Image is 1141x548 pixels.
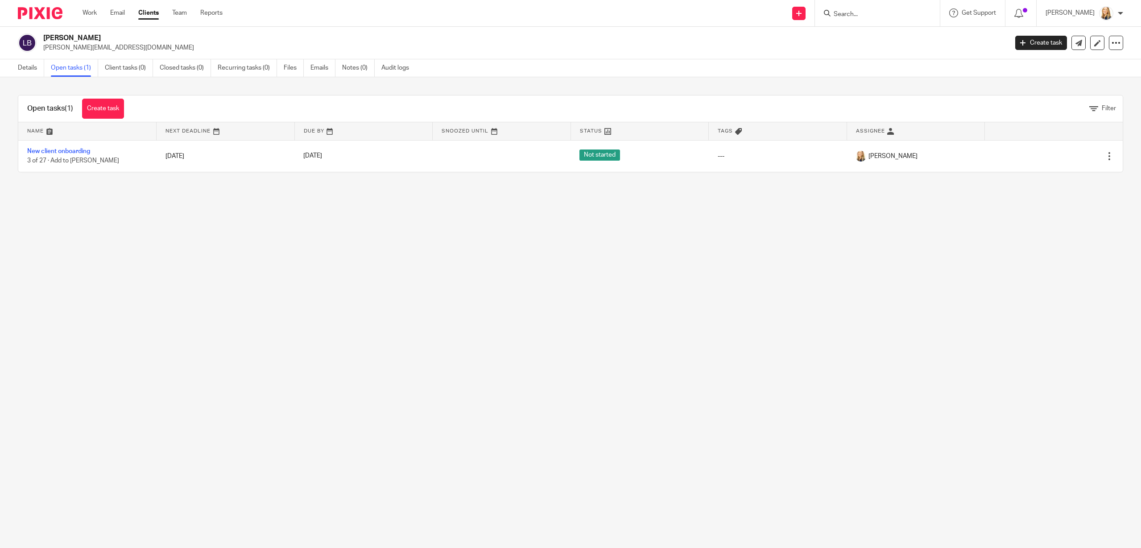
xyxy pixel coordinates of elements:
[82,99,124,119] a: Create task
[579,149,620,161] span: Not started
[157,140,295,172] td: [DATE]
[962,10,996,16] span: Get Support
[172,8,187,17] a: Team
[27,148,90,154] a: New client onboarding
[1102,105,1116,112] span: Filter
[284,59,304,77] a: Files
[303,153,322,159] span: [DATE]
[580,129,602,133] span: Status
[856,151,866,162] img: Headshot%20White%20Background.jpg
[1015,36,1067,50] a: Create task
[868,152,918,161] span: [PERSON_NAME]
[833,11,913,19] input: Search
[65,105,73,112] span: (1)
[218,59,277,77] a: Recurring tasks (0)
[83,8,97,17] a: Work
[18,7,62,19] img: Pixie
[160,59,211,77] a: Closed tasks (0)
[200,8,223,17] a: Reports
[310,59,335,77] a: Emails
[110,8,125,17] a: Email
[43,43,1002,52] p: [PERSON_NAME][EMAIL_ADDRESS][DOMAIN_NAME]
[381,59,416,77] a: Audit logs
[1099,6,1113,21] img: Headshot%20White%20Background.jpg
[442,129,488,133] span: Snoozed Until
[27,158,119,164] span: 3 of 27 · Add to [PERSON_NAME]
[1046,8,1095,17] p: [PERSON_NAME]
[718,129,733,133] span: Tags
[18,33,37,52] img: svg%3E
[718,152,838,161] div: ---
[105,59,153,77] a: Client tasks (0)
[51,59,98,77] a: Open tasks (1)
[138,8,159,17] a: Clients
[342,59,375,77] a: Notes (0)
[43,33,810,43] h2: [PERSON_NAME]
[18,59,44,77] a: Details
[27,104,73,113] h1: Open tasks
